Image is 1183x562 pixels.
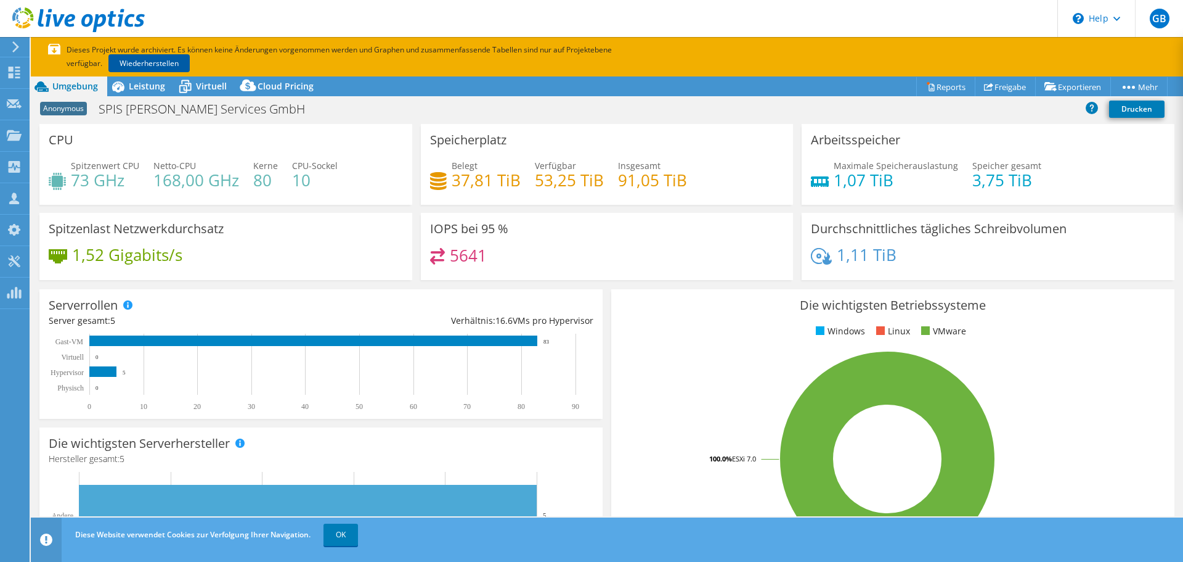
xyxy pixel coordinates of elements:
tspan: 100.0% [709,454,732,463]
h4: 91,05 TiB [618,173,687,187]
h1: SPIS [PERSON_NAME] Services GmbH [93,102,324,116]
a: Drucken [1109,101,1165,118]
span: Speicher gesamt [972,160,1041,171]
text: 20 [193,402,201,411]
span: Netto-CPU [153,160,196,171]
text: Physisch [57,384,84,392]
div: Verhältnis: VMs pro Hypervisor [321,314,593,328]
h3: Arbeitsspeicher [811,133,900,147]
text: 50 [356,402,363,411]
span: GB [1150,9,1169,28]
li: VMware [918,324,966,338]
text: 0 [96,354,99,360]
h3: Spitzenlast Netzwerkdurchsatz [49,222,224,236]
span: Diese Website verwendet Cookies zur Verfolgung Ihrer Navigation. [75,529,311,540]
text: 5 [123,370,126,376]
a: OK [323,524,358,546]
span: CPU-Sockel [292,160,338,171]
text: 30 [248,402,255,411]
h4: 73 GHz [71,173,139,187]
h3: Die wichtigsten Betriebssysteme [620,299,1165,312]
span: Cloud Pricing [258,80,314,92]
text: 0 [96,385,99,391]
h4: Hersteller gesamt: [49,452,593,466]
li: Linux [873,324,910,338]
h4: 1,52 Gigabits/s [72,248,182,262]
span: 16.6 [495,315,513,326]
text: Andere [52,511,73,520]
span: Leistung [129,80,165,92]
a: Mehr [1110,77,1168,96]
text: 40 [301,402,309,411]
text: Virtuell [61,353,84,362]
text: 83 [543,339,550,345]
span: Belegt [452,160,478,171]
text: Hypervisor [51,368,84,377]
h4: 80 [253,173,278,187]
text: 70 [463,402,471,411]
h4: 10 [292,173,338,187]
text: 80 [518,402,525,411]
text: Gast-VM [55,337,84,346]
p: Dieses Projekt wurde archiviert. Es können keine Änderungen vorgenommen werden und Graphen und zu... [48,43,652,70]
svg: \n [1073,13,1084,24]
span: Anonymous [40,102,87,115]
a: Exportieren [1035,77,1111,96]
h4: 1,11 TiB [837,248,896,262]
h4: 3,75 TiB [972,173,1041,187]
text: 0 [87,402,91,411]
span: Virtuell [196,80,227,92]
span: Spitzenwert CPU [71,160,139,171]
h4: 37,81 TiB [452,173,521,187]
h3: Durchschnittliches tägliches Schreibvolumen [811,222,1067,236]
span: Umgebung [52,80,98,92]
span: 5 [120,453,124,465]
a: Reports [916,77,975,96]
h3: Die wichtigsten Serverhersteller [49,437,230,450]
span: 5 [110,315,115,326]
span: Insgesamt [618,160,661,171]
h3: IOPS bei 95 % [430,222,508,236]
a: Wiederherstellen [108,54,190,72]
h3: CPU [49,133,73,147]
h4: 5641 [450,249,487,262]
text: 5 [543,511,547,519]
span: Verfügbar [535,160,576,171]
h4: 1,07 TiB [834,173,958,187]
h4: 53,25 TiB [535,173,604,187]
text: 60 [410,402,417,411]
span: Kerne [253,160,278,171]
h3: Speicherplatz [430,133,506,147]
text: 90 [572,402,579,411]
a: Freigabe [975,77,1036,96]
text: 10 [140,402,147,411]
li: Windows [813,324,865,338]
span: Maximale Speicherauslastung [834,160,958,171]
div: Server gesamt: [49,314,321,328]
h4: 168,00 GHz [153,173,239,187]
tspan: ESXi 7.0 [732,454,756,463]
h3: Serverrollen [49,299,118,312]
